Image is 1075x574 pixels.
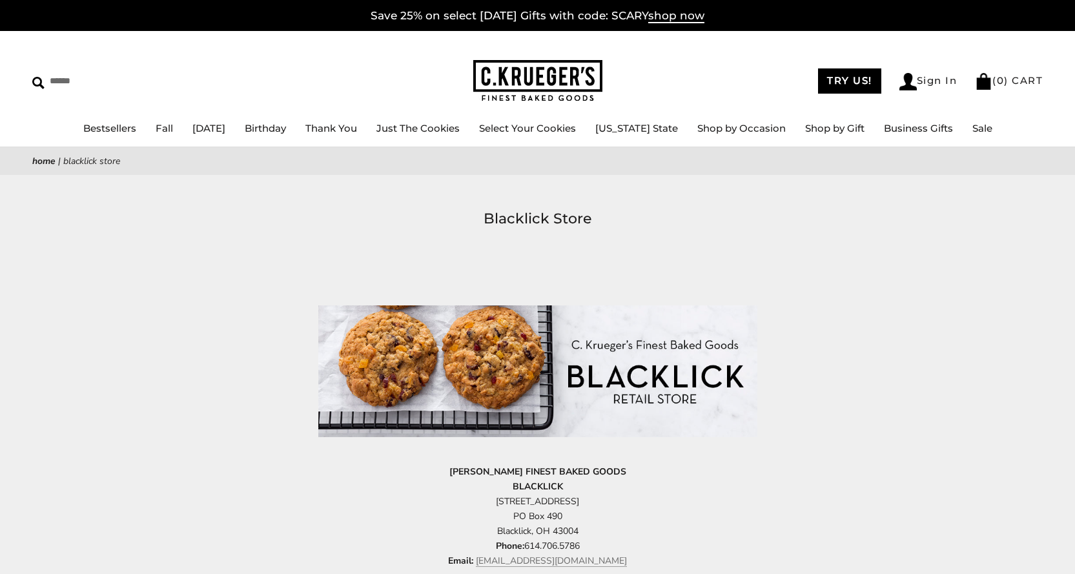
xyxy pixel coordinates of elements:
[371,9,704,23] a: Save 25% on select [DATE] Gifts with code: SCARYshop now
[997,74,1005,87] span: 0
[496,495,579,507] span: [STREET_ADDRESS]
[805,122,865,134] a: Shop by Gift
[448,540,627,567] span: 614.706.5786
[83,122,136,134] a: Bestsellers
[52,207,1023,231] h1: Blacklick Store
[818,68,881,94] a: TRY US!
[318,464,757,569] p: PO Box 490
[697,122,786,134] a: Shop by Occasion
[156,122,173,134] a: Fall
[975,74,1043,87] a: (0) CART
[513,480,563,493] strong: BLACKLICK
[192,122,225,134] a: [DATE]
[899,73,917,90] img: Account
[32,154,1043,169] nav: breadcrumbs
[884,122,953,134] a: Business Gifts
[32,155,56,167] a: Home
[595,122,678,134] a: [US_STATE] State
[648,9,704,23] span: shop now
[32,71,186,91] input: Search
[448,555,473,567] strong: Email:
[58,155,61,167] span: |
[496,540,524,552] strong: Phone:
[449,466,626,478] strong: [PERSON_NAME] FINEST BAKED GOODS
[899,73,957,90] a: Sign In
[32,77,45,89] img: Search
[245,122,286,134] a: Birthday
[479,122,576,134] a: Select Your Cookies
[376,122,460,134] a: Just The Cookies
[473,60,602,102] img: C.KRUEGER'S
[476,555,627,567] a: [EMAIL_ADDRESS][DOMAIN_NAME]
[497,525,578,537] span: Blacklick, OH 43004
[63,155,120,167] span: Blacklick Store
[975,73,992,90] img: Bag
[972,122,992,134] a: Sale
[305,122,357,134] a: Thank You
